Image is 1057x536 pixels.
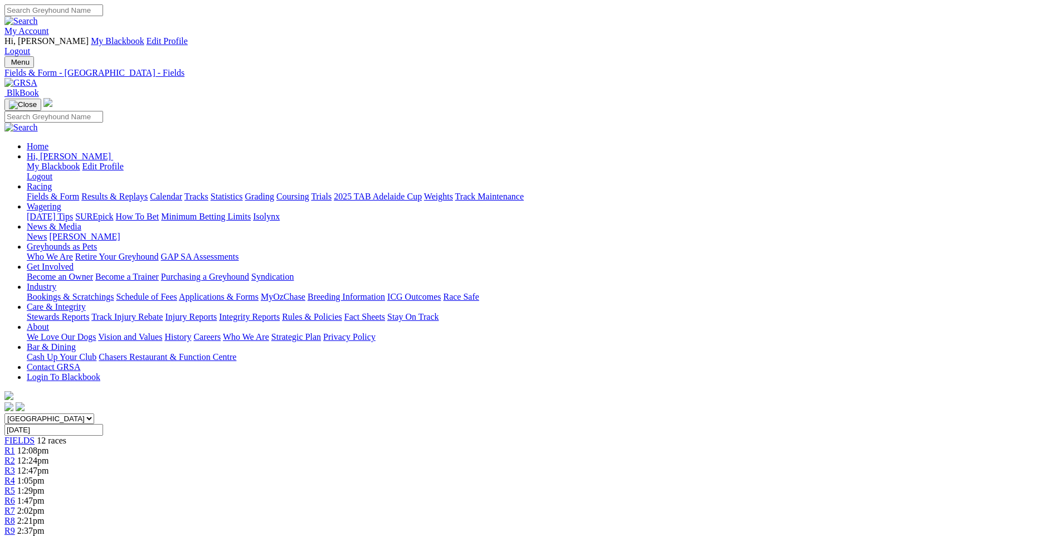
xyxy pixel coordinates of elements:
[4,496,15,505] a: R6
[27,362,80,372] a: Contact GRSA
[165,312,217,321] a: Injury Reports
[27,192,1053,202] div: Racing
[37,436,66,445] span: 12 races
[91,312,163,321] a: Track Injury Rebate
[95,272,159,281] a: Become a Trainer
[11,58,30,66] span: Menu
[4,111,103,123] input: Search
[27,292,1053,302] div: Industry
[161,212,251,221] a: Minimum Betting Limits
[9,100,37,109] img: Close
[344,312,385,321] a: Fact Sheets
[4,506,15,515] a: R7
[17,476,45,485] span: 1:05pm
[4,99,41,111] button: Toggle navigation
[184,192,208,201] a: Tracks
[116,212,159,221] a: How To Bet
[223,332,269,342] a: Who We Are
[4,424,103,436] input: Select date
[334,192,422,201] a: 2025 TAB Adelaide Cup
[282,312,342,321] a: Rules & Policies
[271,332,321,342] a: Strategic Plan
[261,292,305,301] a: MyOzChase
[27,332,96,342] a: We Love Our Dogs
[4,88,39,98] a: BlkBook
[4,486,15,495] span: R5
[27,242,97,251] a: Greyhounds as Pets
[308,292,385,301] a: Breeding Information
[75,212,113,221] a: SUREpick
[4,446,15,455] a: R1
[4,391,13,400] img: logo-grsa-white.png
[17,446,49,455] span: 12:08pm
[4,402,13,411] img: facebook.svg
[4,16,38,26] img: Search
[27,372,100,382] a: Login To Blackbook
[17,496,45,505] span: 1:47pm
[16,402,25,411] img: twitter.svg
[27,282,56,291] a: Industry
[27,352,1053,362] div: Bar & Dining
[49,232,120,241] a: [PERSON_NAME]
[27,342,76,352] a: Bar & Dining
[17,526,45,535] span: 2:37pm
[27,152,113,161] a: Hi, [PERSON_NAME]
[4,526,15,535] span: R9
[27,152,111,161] span: Hi, [PERSON_NAME]
[27,272,93,281] a: Become an Owner
[311,192,332,201] a: Trials
[27,162,80,171] a: My Blackbook
[4,26,49,36] a: My Account
[27,312,89,321] a: Stewards Reports
[27,352,96,362] a: Cash Up Your Club
[193,332,221,342] a: Careers
[27,202,61,211] a: Wagering
[98,332,162,342] a: Vision and Values
[179,292,259,301] a: Applications & Forms
[43,98,52,107] img: logo-grsa-white.png
[4,456,15,465] a: R2
[4,466,15,475] a: R3
[27,252,1053,262] div: Greyhounds as Pets
[4,516,15,525] a: R8
[17,466,49,475] span: 12:47pm
[27,192,79,201] a: Fields & Form
[7,88,39,98] span: BlkBook
[276,192,309,201] a: Coursing
[27,262,74,271] a: Get Involved
[27,332,1053,342] div: About
[27,232,1053,242] div: News & Media
[4,436,35,445] span: FIELDS
[164,332,191,342] a: History
[4,56,34,68] button: Toggle navigation
[211,192,243,201] a: Statistics
[161,252,239,261] a: GAP SA Assessments
[4,4,103,16] input: Search
[27,212,1053,222] div: Wagering
[91,36,144,46] a: My Blackbook
[27,292,114,301] a: Bookings & Scratchings
[82,162,124,171] a: Edit Profile
[4,36,1053,56] div: My Account
[4,46,30,56] a: Logout
[4,476,15,485] a: R4
[27,142,48,151] a: Home
[27,312,1053,322] div: Care & Integrity
[81,192,148,201] a: Results & Replays
[251,272,294,281] a: Syndication
[443,292,479,301] a: Race Safe
[99,352,236,362] a: Chasers Restaurant & Function Centre
[116,292,177,301] a: Schedule of Fees
[161,272,249,281] a: Purchasing a Greyhound
[75,252,159,261] a: Retire Your Greyhound
[4,36,89,46] span: Hi, [PERSON_NAME]
[27,222,81,231] a: News & Media
[27,172,52,181] a: Logout
[17,456,49,465] span: 12:24pm
[27,302,86,311] a: Care & Integrity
